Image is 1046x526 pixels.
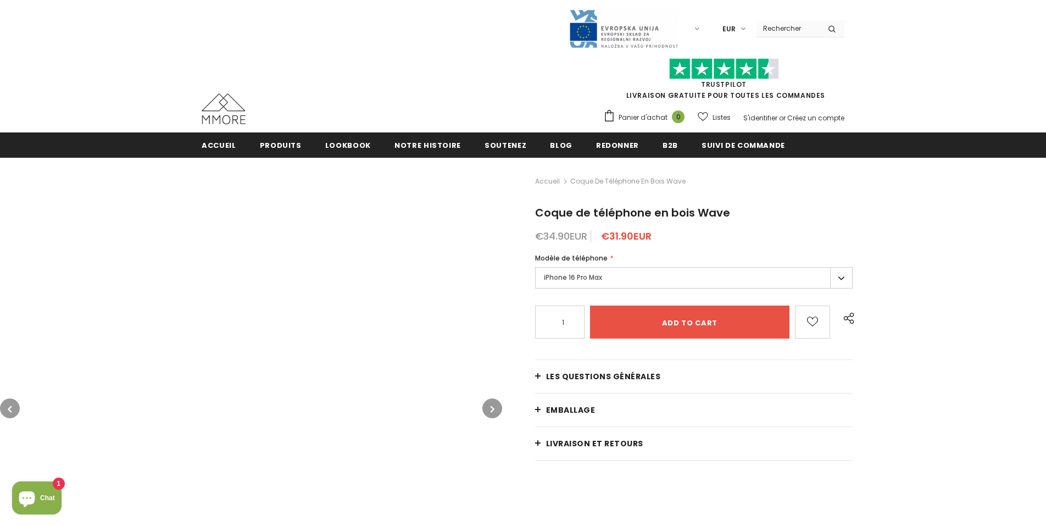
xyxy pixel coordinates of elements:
[202,93,246,124] img: Cas MMORE
[535,205,730,220] span: Coque de téléphone en bois Wave
[603,63,844,100] span: LIVRAISON GRATUITE POUR TOUTES LES COMMANDES
[596,132,639,157] a: Redonner
[663,132,678,157] a: B2B
[535,394,853,427] a: EMBALLAGE
[779,113,786,123] span: or
[601,229,652,243] span: €31.90EUR
[546,371,661,382] span: Les questions générales
[535,267,853,289] label: iPhone 16 Pro Max
[394,132,461,157] a: Notre histoire
[260,132,302,157] a: Produits
[9,481,65,517] inbox-online-store-chat: Shopify online store chat
[570,175,686,188] span: Coque de téléphone en bois Wave
[756,20,820,36] input: Search Site
[535,253,608,263] span: Modèle de téléphone
[713,112,731,123] span: Listes
[590,306,789,339] input: Add to cart
[485,140,526,151] span: soutenez
[550,140,572,151] span: Blog
[619,112,667,123] span: Panier d'achat
[702,132,785,157] a: Suivi de commande
[535,427,853,460] a: Livraison et retours
[325,132,371,157] a: Lookbook
[596,140,639,151] span: Redonner
[535,229,587,243] span: €34.90EUR
[663,140,678,151] span: B2B
[485,132,526,157] a: soutenez
[698,108,731,127] a: Listes
[546,438,643,449] span: Livraison et retours
[569,24,678,33] a: Javni Razpis
[701,80,747,89] a: TrustPilot
[260,140,302,151] span: Produits
[672,110,685,123] span: 0
[787,113,844,123] a: Créez un compte
[743,113,777,123] a: S'identifier
[394,140,461,151] span: Notre histoire
[569,9,678,49] img: Javni Razpis
[550,132,572,157] a: Blog
[702,140,785,151] span: Suivi de commande
[202,140,236,151] span: Accueil
[669,58,779,80] img: Faites confiance aux étoiles pilotes
[535,175,560,188] a: Accueil
[202,132,236,157] a: Accueil
[535,360,853,393] a: Les questions générales
[603,109,690,126] a: Panier d'achat 0
[546,405,596,416] span: EMBALLAGE
[325,140,371,151] span: Lookbook
[722,24,736,35] span: EUR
